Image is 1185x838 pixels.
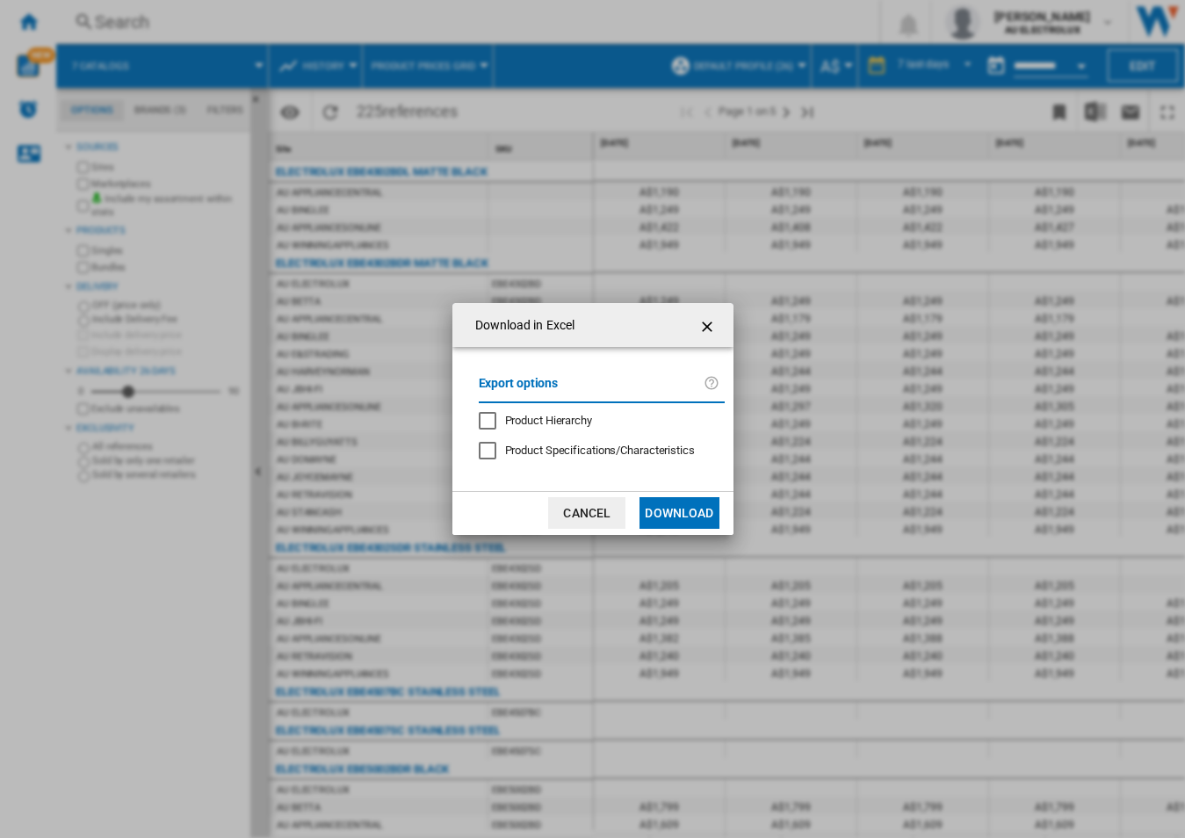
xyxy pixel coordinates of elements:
md-checkbox: Product Hierarchy [479,412,711,429]
button: Cancel [548,497,625,529]
span: Product Hierarchy [505,414,592,427]
div: Only applies to Category View [505,443,695,459]
button: getI18NText('BUTTONS.CLOSE_DIALOG') [691,307,726,343]
h4: Download in Excel [466,317,575,335]
ng-md-icon: getI18NText('BUTTONS.CLOSE_DIALOG') [698,316,719,337]
span: Product Specifications/Characteristics [505,444,695,457]
button: Download [639,497,719,529]
label: Export options [479,373,704,406]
